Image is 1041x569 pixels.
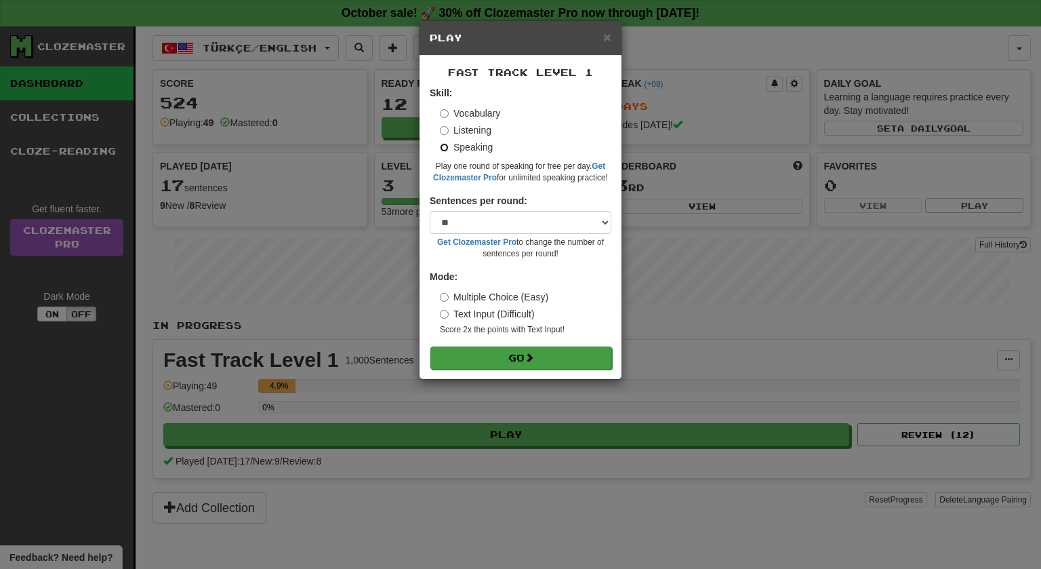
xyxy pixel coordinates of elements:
[430,271,457,282] strong: Mode:
[440,310,449,319] input: Text Input (Difficult)
[440,140,493,154] label: Speaking
[603,29,611,45] span: ×
[430,31,611,45] h5: Play
[440,106,500,120] label: Vocabulary
[440,293,449,302] input: Multiple Choice (Easy)
[430,347,612,370] button: Go
[437,237,516,247] a: Get Clozemaster Pro
[440,123,491,137] label: Listening
[448,66,593,78] span: Fast Track Level 1
[440,290,548,304] label: Multiple Choice (Easy)
[440,324,611,336] small: Score 2x the points with Text Input !
[430,194,527,208] label: Sentences per round:
[603,30,611,44] button: Close
[430,237,611,260] small: to change the number of sentences per round!
[440,307,535,321] label: Text Input (Difficult)
[440,126,449,135] input: Listening
[430,87,452,98] strong: Skill:
[430,161,611,184] small: Play one round of speaking for free per day. for unlimited speaking practice!
[440,143,449,152] input: Speaking
[440,109,449,118] input: Vocabulary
